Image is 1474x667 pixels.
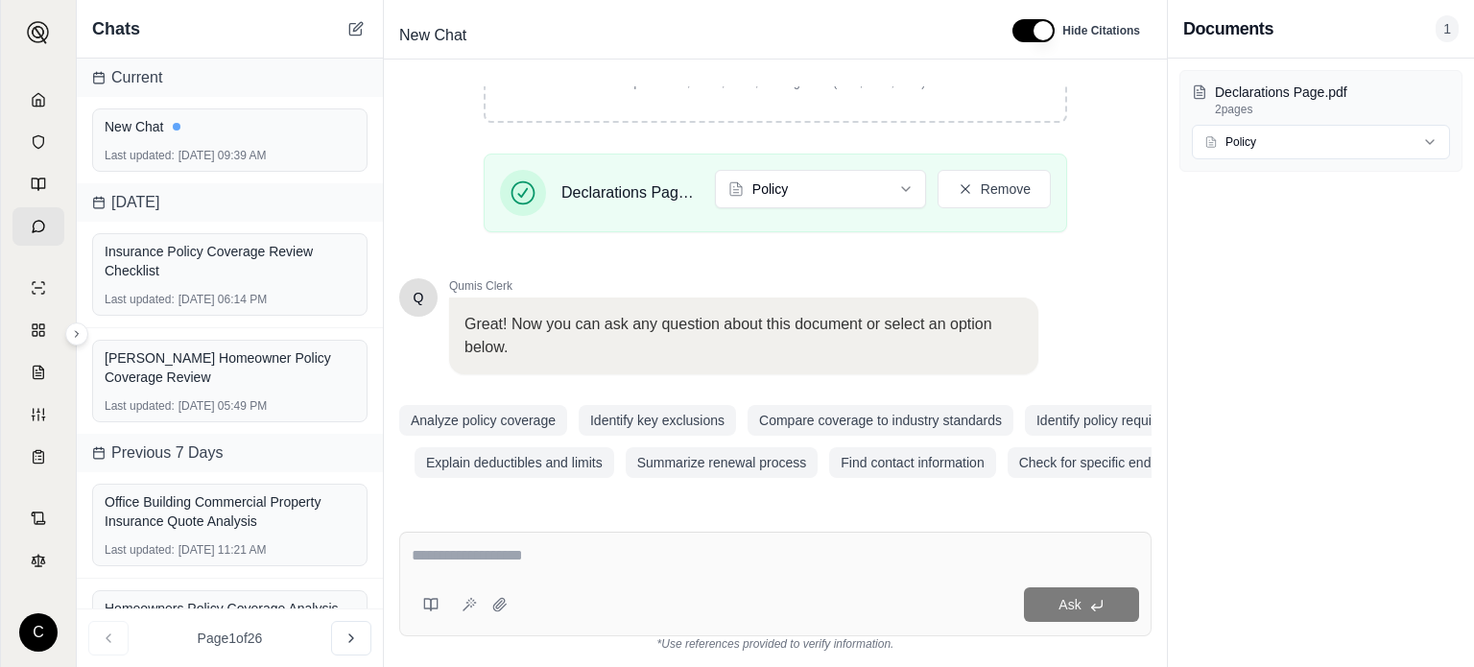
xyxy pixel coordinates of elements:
span: New Chat [392,20,474,51]
span: Ask [1058,597,1081,612]
div: [DATE] [77,183,383,222]
a: Documents Vault [12,123,64,161]
button: Remove [938,170,1051,208]
p: 2 pages [1215,102,1450,117]
a: Contract Analysis [12,499,64,537]
div: [DATE] 09:39 AM [105,148,355,163]
button: Check for specific endorsements [1008,447,1225,478]
span: Hide Citations [1062,23,1140,38]
span: Last updated: [105,398,175,414]
span: Hello [414,288,424,307]
button: Declarations Page.pdf2pages [1192,83,1450,117]
div: Edit Title [392,20,989,51]
img: Expand sidebar [27,21,50,44]
p: Declarations Page.pdf [1215,83,1450,102]
div: [PERSON_NAME] Homeowner Policy Coverage Review [105,348,355,387]
div: Insurance Policy Coverage Review Checklist [105,242,355,280]
a: Prompt Library [12,165,64,203]
span: Last updated: [105,292,175,307]
button: Find contact information [829,447,995,478]
a: Policy Comparisons [12,311,64,349]
button: Identify key exclusions [579,405,736,436]
button: Summarize renewal process [626,447,819,478]
button: Expand sidebar [65,322,88,345]
span: Declarations Page.pdf [561,181,700,204]
div: Current [77,59,383,97]
button: New Chat [345,17,368,40]
div: [DATE] 11:21 AM [105,542,355,558]
button: Compare coverage to industry standards [748,405,1013,436]
div: Office Building Commercial Property Insurance Quote Analysis [105,492,355,531]
span: Last updated: [105,542,175,558]
button: Analyze policy coverage [399,405,567,436]
span: Last updated: [105,148,175,163]
p: Great! Now you can ask any question about this document or select an option below. [464,313,1023,359]
div: *Use references provided to verify information. [399,636,1152,652]
div: Homeowners Policy Coverage Analysis and Review [105,599,355,637]
button: Ask [1024,587,1139,622]
button: Identify policy requirements [1025,405,1211,436]
a: Home [12,81,64,119]
div: C [19,613,58,652]
div: [DATE] 05:49 PM [105,398,355,414]
span: 1 [1436,15,1459,42]
div: [DATE] 06:14 PM [105,292,355,307]
a: Claim Coverage [12,353,64,392]
span: Page 1 of 26 [198,629,263,648]
span: Chats [92,15,140,42]
button: Explain deductibles and limits [415,447,614,478]
div: Previous 7 Days [77,434,383,472]
button: Expand sidebar [19,13,58,52]
a: Single Policy [12,269,64,307]
h3: Documents [1183,15,1273,42]
div: New Chat [105,117,355,136]
a: Legal Search Engine [12,541,64,580]
span: Qumis Clerk [449,278,1038,294]
a: Chat [12,207,64,246]
a: Custom Report [12,395,64,434]
a: Coverage Table [12,438,64,476]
